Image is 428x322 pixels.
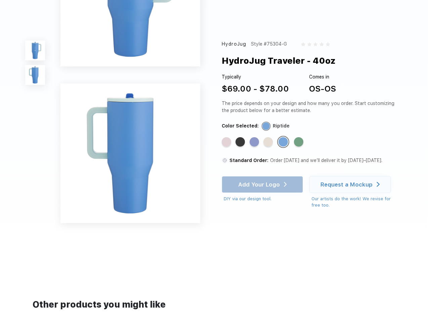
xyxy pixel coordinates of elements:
div: Our artists do the work! We revise for free too. [311,196,397,209]
img: white arrow [377,182,380,187]
div: $69.00 - $78.00 [222,83,289,95]
div: The price depends on your design and how many you order. Start customizing the product below for ... [222,100,397,114]
img: gray_star.svg [319,42,324,46]
div: Pink Sand [222,137,231,147]
div: Black [236,137,245,147]
img: standard order [222,157,228,163]
img: gray_star.svg [307,42,311,46]
div: Style #75304-G [251,41,287,48]
span: Standard Order: [229,158,268,163]
div: Request a Mockup [320,181,373,188]
img: func=resize&h=100 [25,41,45,60]
img: gray_star.svg [326,42,330,46]
div: OS-OS [309,83,336,95]
div: Peri [250,137,259,147]
div: Color Selected: [222,122,259,129]
div: HydroJug [222,41,246,48]
div: Typically [222,73,289,80]
div: Comes in [309,73,336,80]
img: func=resize&h=100 [25,65,45,85]
div: DIY via our design tool. [224,196,303,202]
img: gray_star.svg [301,42,305,46]
div: Sage [294,137,303,147]
div: Cream [263,137,273,147]
div: Riptide [273,122,290,129]
div: Riptide [279,137,288,147]
div: Other products you might like [33,298,395,311]
div: HydroJug Traveler - 40oz [222,54,336,67]
img: func=resize&h=640 [60,84,200,223]
img: gray_star.svg [313,42,317,46]
span: Order [DATE] and we’ll deliver it by [DATE]–[DATE]. [270,158,382,163]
